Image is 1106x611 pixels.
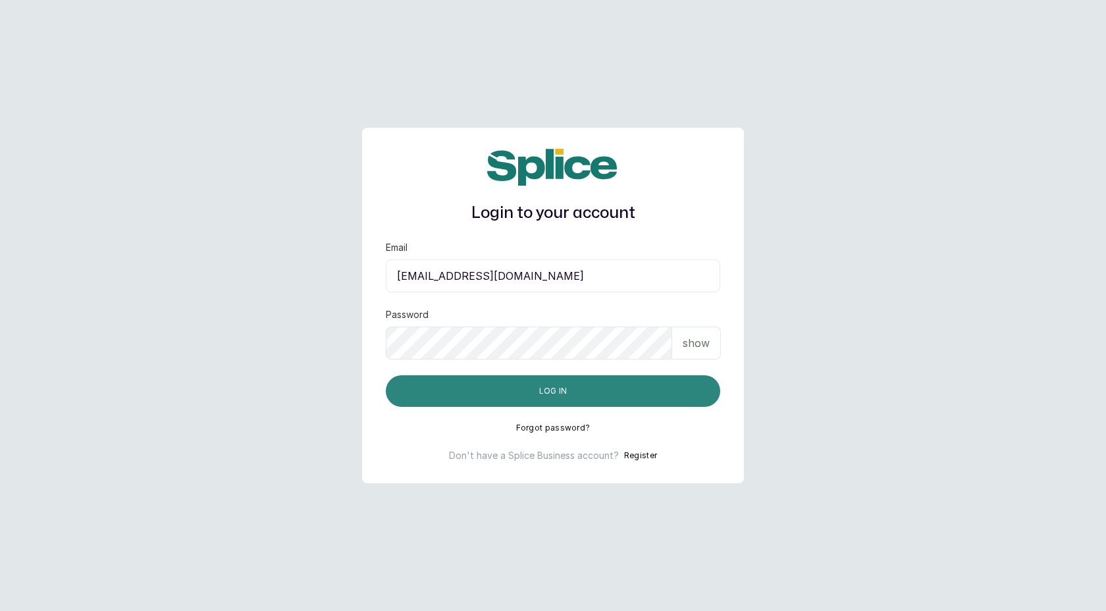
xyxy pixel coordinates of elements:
label: Email [386,241,408,254]
input: email@acme.com [386,259,720,292]
h1: Login to your account [386,201,720,225]
label: Password [386,308,429,321]
button: Register [624,449,657,462]
p: show [683,335,710,351]
button: Forgot password? [516,423,591,433]
p: Don't have a Splice Business account? [449,449,619,462]
button: Log in [386,375,720,407]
